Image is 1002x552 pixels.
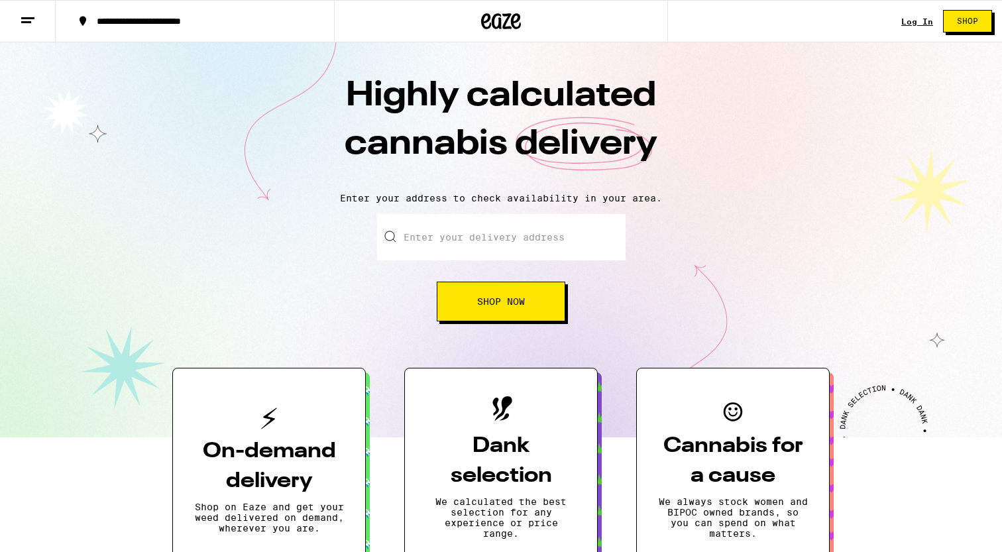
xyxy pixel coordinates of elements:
p: Enter your address to check availability in your area. [13,193,989,203]
a: Log In [901,17,933,26]
a: Shop [933,10,1002,32]
input: Enter your delivery address [377,214,626,260]
button: Shop Now [437,282,565,321]
h3: On-demand delivery [194,437,344,496]
h1: Highly calculated cannabis delivery [269,72,733,182]
p: Shop on Eaze and get your weed delivered on demand, wherever you are. [194,502,344,533]
span: Shop Now [477,297,525,306]
span: Shop [957,17,978,25]
h3: Dank selection [426,431,576,491]
p: We calculated the best selection for any experience or price range. [426,496,576,539]
button: Shop [943,10,992,32]
p: We always stock women and BIPOC owned brands, so you can spend on what matters. [658,496,808,539]
h3: Cannabis for a cause [658,431,808,491]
